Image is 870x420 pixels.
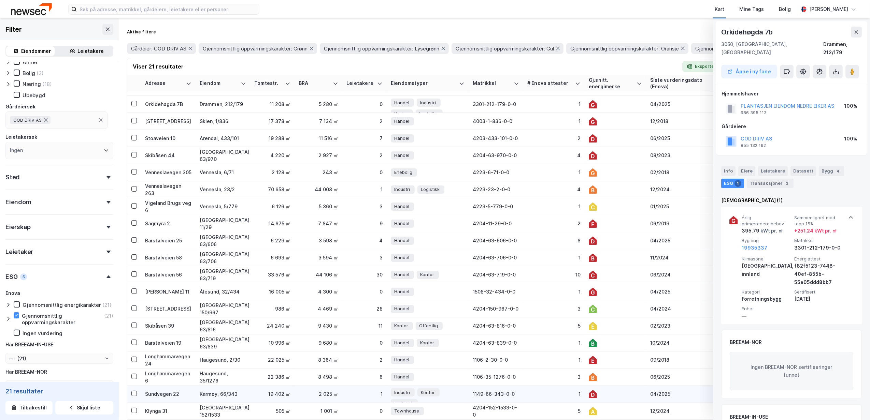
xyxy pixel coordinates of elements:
span: Logistikk [419,110,438,117]
div: 4204-63-970-0-0 [473,152,519,159]
div: Sted [5,173,20,181]
div: 24 240 ㎡ [254,322,290,329]
div: Gjennomsnittlig energikarakter [23,302,101,308]
div: 0 [346,169,383,176]
div: Arendal, 433/101 [200,135,246,142]
button: Open [104,356,110,361]
div: Adresse [145,80,183,87]
div: [GEOGRAPHIC_DATA], 152/1533 [200,404,246,418]
div: 4003-1-836-0-0 [473,118,519,125]
button: Tilbakestill [5,401,53,415]
div: 6 [346,373,383,380]
div: 2 128 ㎡ [254,169,290,176]
span: Offentlig [419,322,438,329]
div: 4223-23-2-0-0 [473,186,519,193]
div: 22 025 ㎡ [254,356,290,363]
div: 0 [346,288,383,295]
div: 505 ㎡ [254,407,290,415]
span: Gårdeier: GOD DRIV AS [131,45,186,52]
div: Leietakere [78,47,104,55]
div: 08/2023 [650,152,727,159]
div: Eiendom [200,80,238,87]
div: Stoaveien 10 [145,135,191,142]
div: 21 resultater [5,387,113,395]
div: 01/2025 [650,203,727,210]
div: 855 132 192 [741,143,766,148]
div: Eierskap [5,223,30,231]
div: 3 [346,254,383,261]
div: 33 576 ㎡ [254,271,290,278]
div: Tomtestr. [254,80,282,87]
div: Gj.snitt. energimerke [589,77,634,90]
div: 1 [734,180,741,187]
div: [GEOGRAPHIC_DATA], 63/719 [200,268,246,282]
iframe: Chat Widget [836,387,870,420]
span: GOD DRIV AS [13,117,42,123]
div: Bolig [779,5,791,13]
div: 06/2019 [650,220,727,227]
div: Eiendommer [22,47,51,55]
span: Handel [394,254,409,261]
span: Kontor [420,339,434,346]
div: [GEOGRAPHIC_DATA], 11/29 [200,216,246,231]
div: (3) [37,70,44,76]
div: 04/2025 [650,237,727,244]
span: Townhouse [394,407,419,415]
span: Gjennomsnittlig oppvarmingskarakter: Rød [695,45,796,52]
div: [DATE] [794,295,844,303]
div: 7 [346,135,383,142]
div: 1508-32-434-0-0 [473,288,519,295]
div: Bolig [23,70,35,76]
div: 3 594 ㎡ [299,254,338,261]
div: 1 001 ㎡ [299,407,338,415]
div: [PERSON_NAME] 11 [145,288,191,295]
div: [GEOGRAPHIC_DATA], innland [742,262,791,278]
div: 4203-433-101-0-0 [473,135,519,142]
div: [STREET_ADDRESS] [145,305,191,312]
input: ClearOpen [6,380,113,391]
div: 9 680 ㎡ [299,339,338,346]
div: 2 [527,135,581,142]
div: Barstølveien 19 [145,339,191,346]
div: Barstølveien 25 [145,237,191,244]
div: 1 [527,288,581,295]
div: Enova [5,289,20,297]
div: 395.79 [742,227,783,235]
div: Barstølveien 56 [145,271,191,278]
div: Gårdeiere [722,122,861,131]
div: 06/2024 [650,271,727,278]
div: 4 300 ㎡ [299,288,338,295]
div: [GEOGRAPHIC_DATA], 150/967 [200,302,246,316]
span: Handel [394,288,409,295]
div: 44 008 ㎡ [299,186,338,193]
div: Vennesla, 6/71 [200,169,246,176]
div: Leietaker [5,248,33,256]
div: 17 378 ㎡ [254,118,290,125]
span: Gjennomsnittlig oppvarmingskarakter: Oransje [570,45,679,52]
div: 5 [20,273,27,280]
span: Handel [394,99,409,106]
div: 0 [346,101,383,108]
div: 2 025 ㎡ [299,390,338,397]
div: Gjennomsnittlig oppvarmingskarakter [22,313,103,326]
div: 10/2024 [650,339,727,346]
div: Transaksjoner [747,179,794,188]
div: 30 [346,271,383,278]
div: 02/2023 [650,322,727,329]
div: 1 [527,118,581,125]
div: 4 220 ㎡ [254,152,290,159]
div: 3 [527,305,581,312]
div: Aktive filtere [127,29,156,35]
div: 1 [527,254,581,261]
div: Har BREEAM-NOR [5,368,47,376]
span: Handel [394,152,409,159]
div: Leietakere [346,80,374,87]
div: Eiendom [5,198,31,206]
div: (21) [102,302,112,308]
div: [GEOGRAPHIC_DATA], 63/606 [200,234,246,248]
span: Kontor [394,110,408,117]
div: Vennesla, 23/2 [200,186,246,193]
div: 4204-150-967-0-0 [473,305,519,312]
div: Matrikkel [473,80,511,87]
div: Karmøy, 66/343 [200,390,246,397]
